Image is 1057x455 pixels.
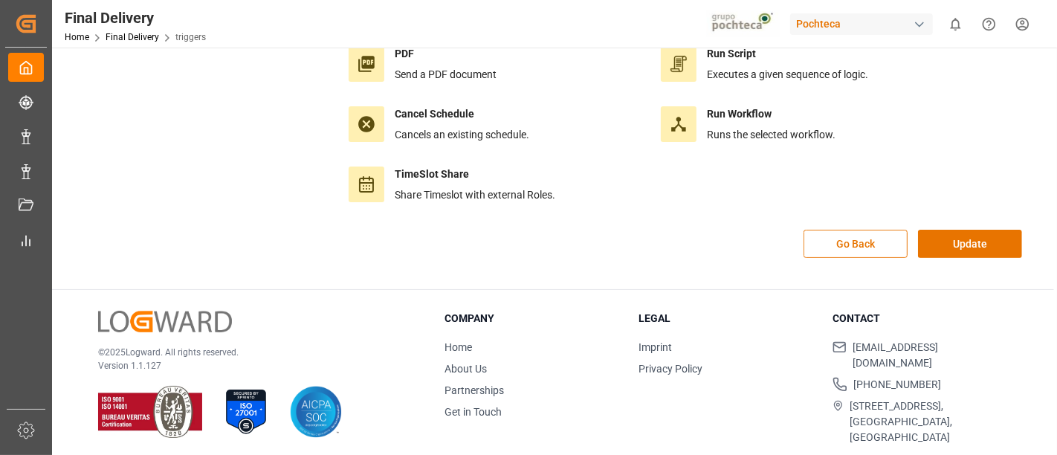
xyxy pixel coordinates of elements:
button: Pochteca [790,10,939,38]
a: Imprint [639,341,672,353]
h4: Cancel Schedule [395,106,529,122]
span: [PHONE_NUMBER] [853,377,941,393]
a: Privacy Policy [639,363,702,375]
h4: Run Script [707,46,868,62]
button: Help Center [972,7,1006,41]
img: Logward Logo [98,311,232,332]
span: Executes a given sequence of logic. [707,68,868,80]
button: Update [918,230,1022,258]
a: Get in Touch [445,406,502,418]
h4: PDF [395,46,497,62]
p: Version 1.1.127 [98,359,407,372]
button: Go Back [804,230,908,258]
img: ISO 9001 & ISO 14001 Certification [98,386,202,438]
a: Partnerships [445,384,504,396]
span: Share Timeslot with external Roles. [395,189,555,201]
a: About Us [445,363,487,375]
h3: Company [445,311,620,326]
img: ISO 27001 Certification [220,386,272,438]
a: Final Delivery [106,32,159,42]
span: [STREET_ADDRESS], [GEOGRAPHIC_DATA], [GEOGRAPHIC_DATA] [850,398,1008,445]
img: AICPA SOC [290,386,342,438]
div: Final Delivery [65,7,206,29]
img: pochtecaImg.jpg_1689854062.jpg [707,11,780,37]
a: Home [65,32,89,42]
p: © 2025 Logward. All rights reserved. [98,346,407,359]
span: Send a PDF document [395,68,497,80]
h3: Legal [639,311,814,326]
span: Runs the selected workflow. [707,129,835,141]
a: Home [445,341,472,353]
h4: Run Workflow [707,106,835,122]
button: show 0 new notifications [939,7,972,41]
span: Cancels an existing schedule. [395,129,529,141]
h3: Contact [833,311,1008,326]
div: Pochteca [790,13,933,35]
h4: TimeSlot Share [395,167,555,182]
span: [EMAIL_ADDRESS][DOMAIN_NAME] [853,340,1008,371]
